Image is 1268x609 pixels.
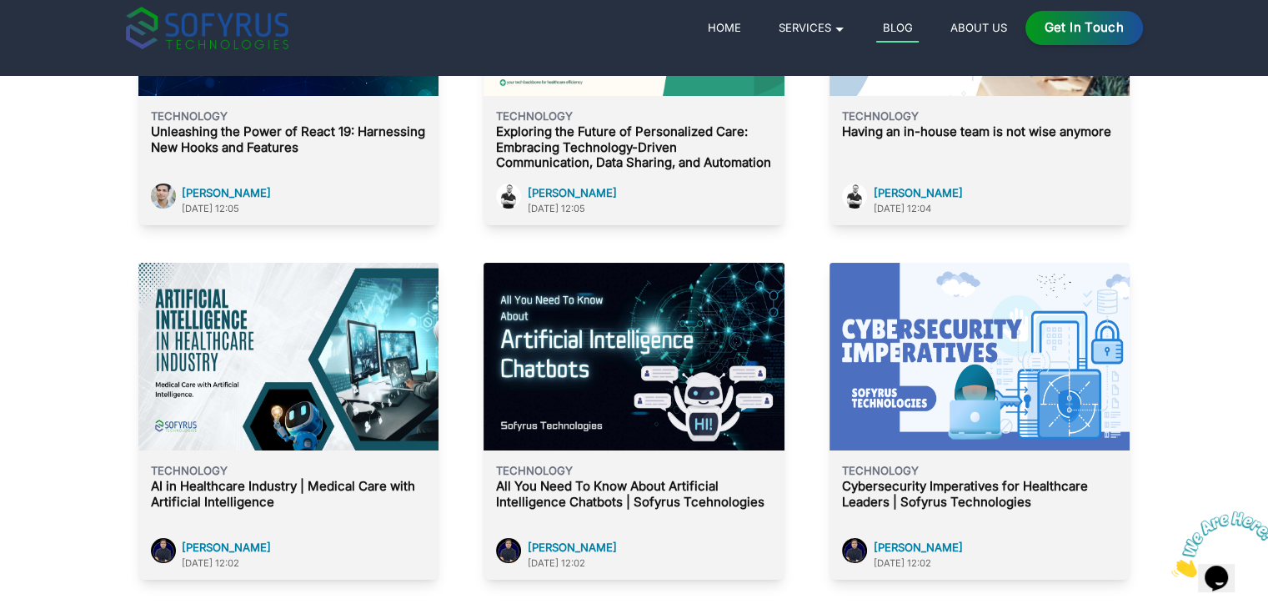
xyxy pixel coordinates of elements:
[126,7,288,49] img: sofyrus
[182,203,239,214] time: [DATE] 12:05
[138,263,439,450] img: Software development Company
[842,184,867,209] img: Software development Company
[874,557,931,569] time: [DATE] 12:02
[484,263,784,450] img: Artificial Intelligence Chatbots
[151,124,426,156] p: Unleashing the Power of React 19: Harnessing New Hooks and Features
[944,18,1013,38] a: About Us
[496,184,521,209] img: Software development Company
[842,538,867,563] img: Software development Company
[842,463,1117,479] p: Technology
[528,557,585,569] time: [DATE] 12:02
[528,541,617,554] a: [PERSON_NAME]
[496,538,521,563] img: Software development Company
[1165,505,1268,584] iframe: chat widget
[842,108,1117,124] p: Technology
[182,186,271,199] a: [PERSON_NAME]
[151,184,176,209] img: Software development Company
[138,263,439,538] a: Software development CompanyTechnologyAI in Healthcare Industry | Medical Care with Artificial In...
[496,463,771,479] p: Technology
[829,263,1130,538] a: Software development CompanyTechnologyCybersecurity Imperatives for Healthcare Leaders | Sofyrus ...
[151,538,176,563] img: Software development Company
[496,108,771,124] p: Technology
[874,186,963,199] a: [PERSON_NAME]
[701,18,747,38] a: Home
[496,479,771,511] p: All You Need To Know About Artificial Intelligence Chatbots | Sofyrus Tcehnologies
[772,18,851,38] a: Services 🞃
[874,541,963,554] a: [PERSON_NAME]
[151,108,426,124] p: Technology
[496,124,771,171] p: Exploring the Future of Personalized Care: Embracing Technology-Driven Communication, Data Sharin...
[842,124,1117,140] p: Having an in-house team is not wise anymore
[7,7,110,73] img: Chat attention grabber
[151,479,426,511] p: AI in Healthcare Industry | Medical Care with Artificial Intelligence
[829,263,1130,450] img: Software development Company
[151,463,426,479] p: Technology
[874,203,931,214] time: [DATE] 12:04
[876,18,919,43] a: Blog
[1025,11,1143,45] a: Get in Touch
[842,479,1117,511] p: Cybersecurity Imperatives for Healthcare Leaders | Sofyrus Technologies
[182,557,239,569] time: [DATE] 12:02
[528,186,617,199] a: [PERSON_NAME]
[182,541,271,554] a: [PERSON_NAME]
[528,203,585,214] time: [DATE] 12:05
[484,263,784,538] a: Artificial Intelligence ChatbotsTechnologyAll You Need To Know About Artificial Intelligence Chat...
